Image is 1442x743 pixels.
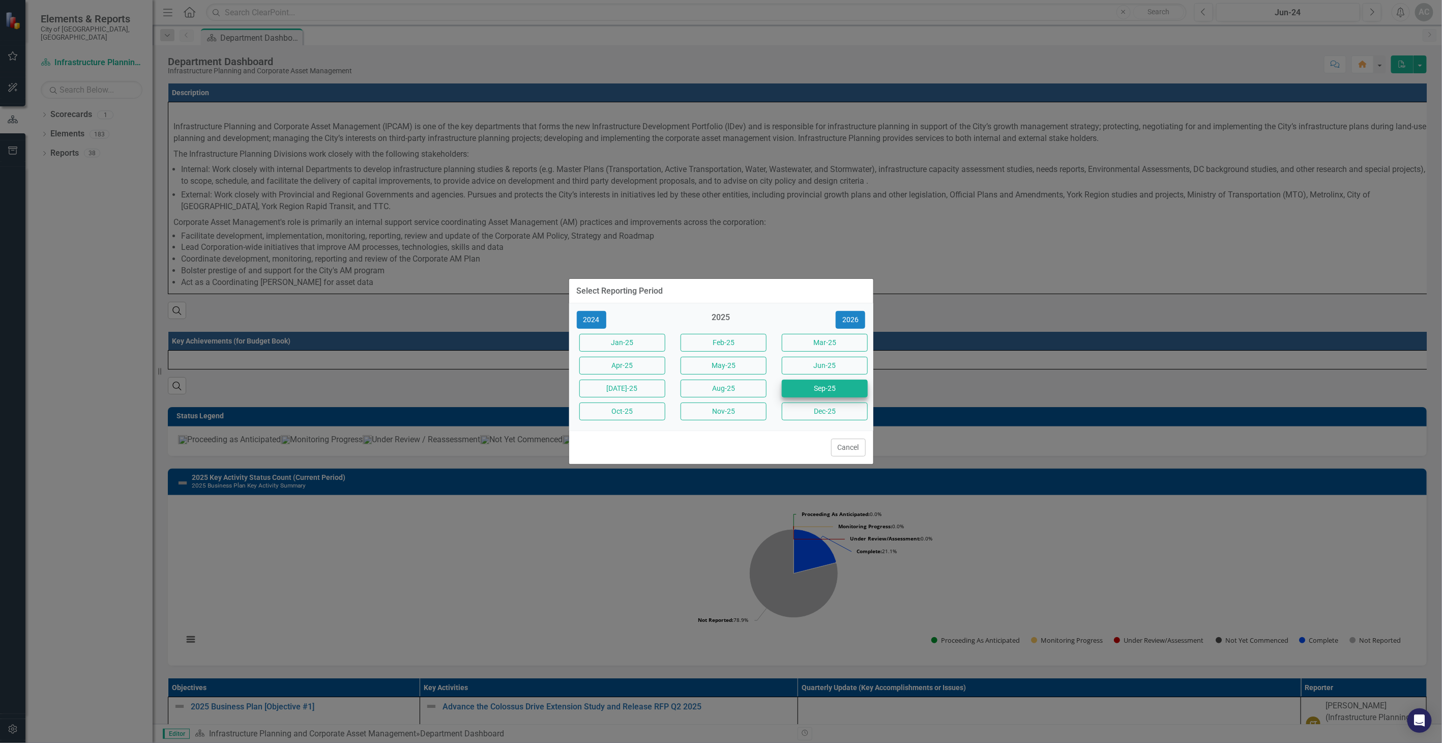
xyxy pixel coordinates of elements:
[831,439,866,456] button: Cancel
[681,334,767,352] button: Feb-25
[782,334,868,352] button: Mar-25
[1407,708,1432,733] div: Open Intercom Messenger
[782,357,868,375] button: Jun-25
[681,357,767,375] button: May-25
[678,312,764,329] div: 2025
[579,380,665,397] button: [DATE]-25
[681,403,767,420] button: Nov-25
[836,311,865,329] button: 2026
[681,380,767,397] button: Aug-25
[579,334,665,352] button: Jan-25
[577,311,606,329] button: 2024
[579,357,665,375] button: Apr-25
[579,403,665,420] button: Oct-25
[782,380,868,397] button: Sep-25
[782,403,868,420] button: Dec-25
[577,287,663,296] div: Select Reporting Period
